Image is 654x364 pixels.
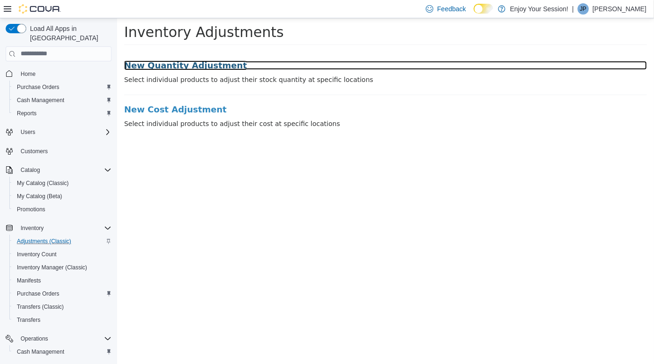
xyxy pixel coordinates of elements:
[21,335,48,342] span: Operations
[9,190,115,203] button: My Catalog (Beta)
[17,193,62,200] span: My Catalog (Beta)
[9,300,115,313] button: Transfers (Classic)
[17,146,52,157] a: Customers
[9,274,115,287] button: Manifests
[17,164,44,176] button: Catalog
[7,87,530,96] a: New Cost Adjustment
[13,236,75,247] a: Adjustments (Classic)
[17,68,111,80] span: Home
[17,303,64,311] span: Transfers (Classic)
[21,224,44,232] span: Inventory
[2,67,115,81] button: Home
[19,4,61,14] img: Cova
[13,82,63,93] a: Purchase Orders
[2,163,115,177] button: Catalog
[13,314,44,326] a: Transfers
[2,222,115,235] button: Inventory
[17,83,59,91] span: Purchase Orders
[13,204,49,215] a: Promotions
[13,108,111,119] span: Reports
[13,178,111,189] span: My Catalog (Classic)
[13,346,111,357] span: Cash Management
[21,128,35,136] span: Users
[9,345,115,358] button: Cash Management
[17,179,69,187] span: My Catalog (Classic)
[510,3,569,15] p: Enjoy Your Session!
[17,110,37,117] span: Reports
[13,95,111,106] span: Cash Management
[13,82,111,93] span: Purchase Orders
[7,57,530,67] p: Select individual products to adjust their stock quantity at specific locations
[17,333,52,344] button: Operations
[9,313,115,327] button: Transfers
[572,3,574,15] p: |
[21,148,48,155] span: Customers
[13,301,67,312] a: Transfers (Classic)
[13,249,60,260] a: Inventory Count
[13,204,111,215] span: Promotions
[9,287,115,300] button: Purchase Orders
[474,4,493,14] input: Dark Mode
[21,70,36,78] span: Home
[13,301,111,312] span: Transfers (Classic)
[17,333,111,344] span: Operations
[13,288,111,299] span: Purchase Orders
[13,236,111,247] span: Adjustments (Classic)
[7,101,530,111] p: Select individual products to adjust their cost at specific locations
[9,107,115,120] button: Reports
[17,223,111,234] span: Inventory
[2,332,115,345] button: Operations
[13,275,111,286] span: Manifests
[13,108,40,119] a: Reports
[9,248,115,261] button: Inventory Count
[13,191,111,202] span: My Catalog (Beta)
[13,314,111,326] span: Transfers
[7,43,530,52] a: New Quantity Adjustment
[13,95,68,106] a: Cash Management
[17,264,87,271] span: Inventory Manager (Classic)
[13,178,73,189] a: My Catalog (Classic)
[17,316,40,324] span: Transfers
[17,348,64,356] span: Cash Management
[13,191,66,202] a: My Catalog (Beta)
[17,290,59,297] span: Purchase Orders
[2,144,115,158] button: Customers
[13,288,63,299] a: Purchase Orders
[580,3,587,15] span: JP
[9,203,115,216] button: Promotions
[9,81,115,94] button: Purchase Orders
[17,206,45,213] span: Promotions
[17,145,111,157] span: Customers
[21,166,40,174] span: Catalog
[13,275,45,286] a: Manifests
[9,177,115,190] button: My Catalog (Classic)
[13,262,91,273] a: Inventory Manager (Classic)
[17,97,64,104] span: Cash Management
[17,223,47,234] button: Inventory
[437,4,466,14] span: Feedback
[17,251,57,258] span: Inventory Count
[17,126,39,138] button: Users
[593,3,647,15] p: [PERSON_NAME]
[13,249,111,260] span: Inventory Count
[9,261,115,274] button: Inventory Manager (Classic)
[13,346,68,357] a: Cash Management
[17,68,39,80] a: Home
[9,94,115,107] button: Cash Management
[26,24,111,43] span: Load All Apps in [GEOGRAPHIC_DATA]
[7,6,167,22] span: Inventory Adjustments
[17,164,111,176] span: Catalog
[578,3,589,15] div: Jesse Prior
[17,126,111,138] span: Users
[13,262,111,273] span: Inventory Manager (Classic)
[2,126,115,139] button: Users
[17,238,71,245] span: Adjustments (Classic)
[17,277,41,284] span: Manifests
[9,235,115,248] button: Adjustments (Classic)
